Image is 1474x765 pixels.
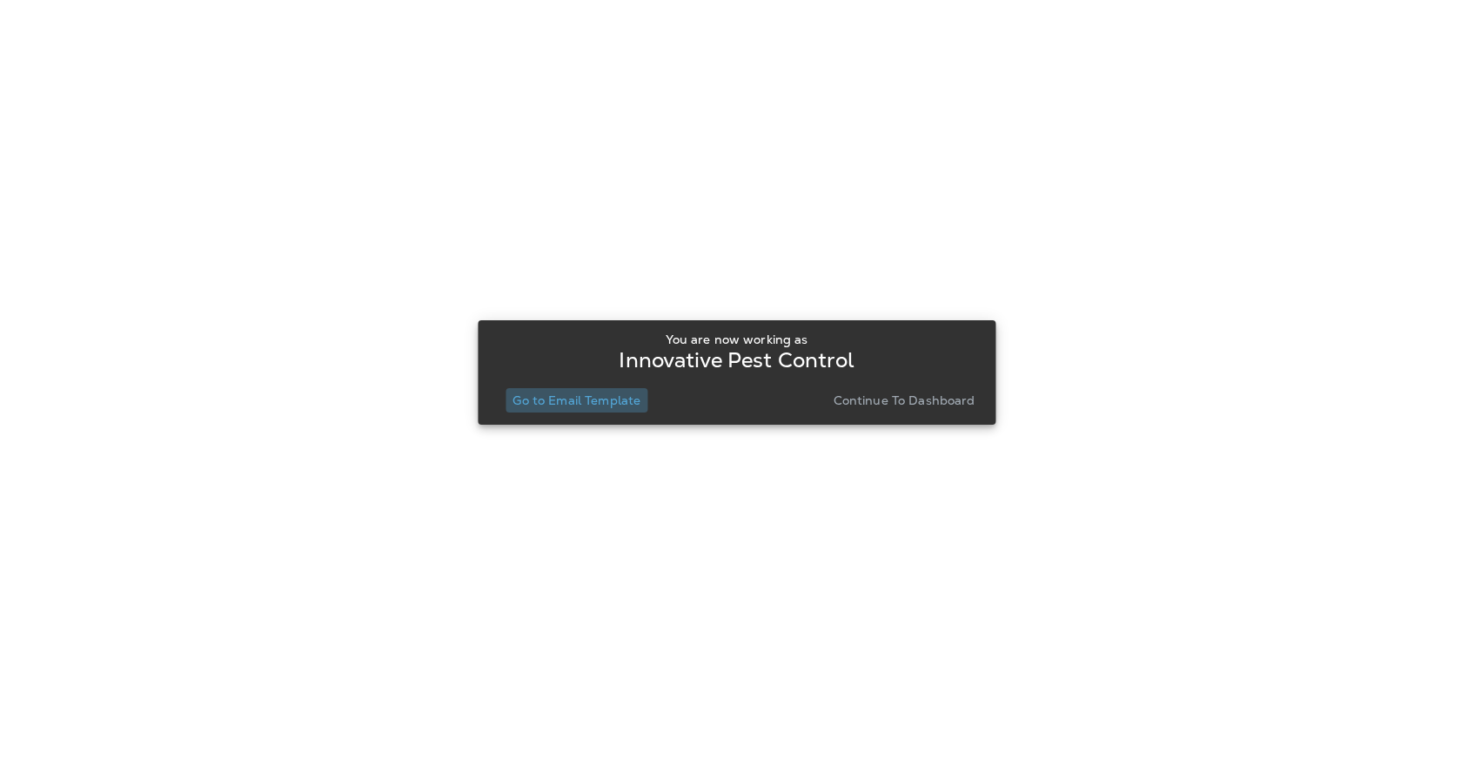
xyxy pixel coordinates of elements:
button: Go to Email Template [506,388,647,413]
p: Go to Email Template [513,393,640,407]
p: Continue to Dashboard [834,393,975,407]
p: You are now working as [666,332,807,346]
p: Innovative Pest Control [619,353,854,367]
button: Continue to Dashboard [827,388,982,413]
